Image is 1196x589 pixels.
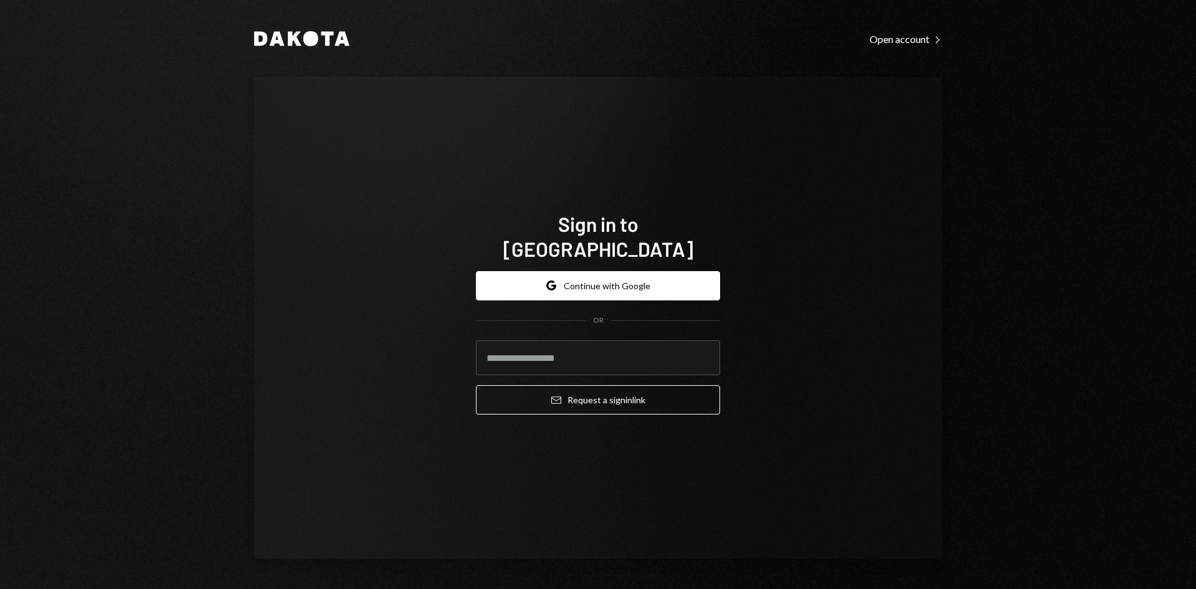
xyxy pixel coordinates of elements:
a: Open account [870,32,942,45]
div: Open account [870,33,942,45]
div: OR [593,315,604,326]
h1: Sign in to [GEOGRAPHIC_DATA] [476,211,720,261]
button: Continue with Google [476,271,720,300]
button: Request a signinlink [476,385,720,414]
